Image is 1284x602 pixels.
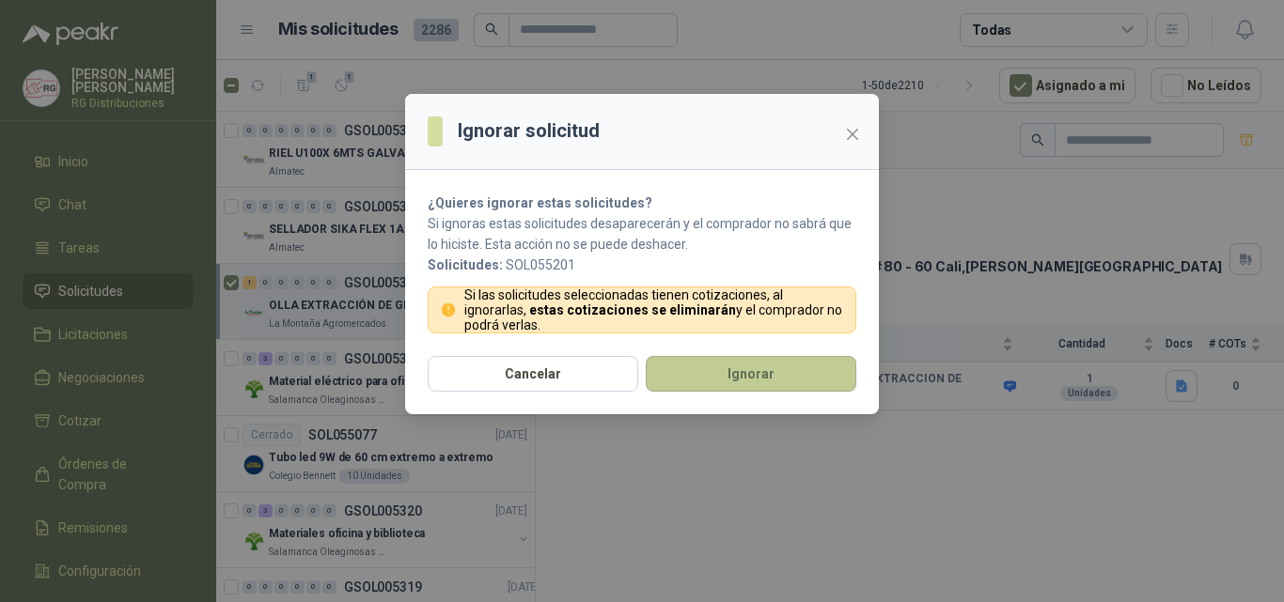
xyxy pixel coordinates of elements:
strong: ¿Quieres ignorar estas solicitudes? [428,195,652,210]
h3: Ignorar solicitud [458,116,600,146]
p: Si las solicitudes seleccionadas tienen cotizaciones, al ignorarlas, y el comprador no podrá verlas. [464,287,845,332]
button: Cancelar [428,356,638,392]
b: Solicitudes: [428,257,503,272]
strong: estas cotizaciones se eliminarán [529,302,736,317]
p: Si ignoras estas solicitudes desaparecerán y el comprador no sabrá que lo hiciste. Esta acción no... [428,213,856,255]
button: Close [838,119,868,149]
button: Ignorar [646,356,856,392]
span: close [845,127,860,142]
p: SOL055201 [428,255,856,275]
